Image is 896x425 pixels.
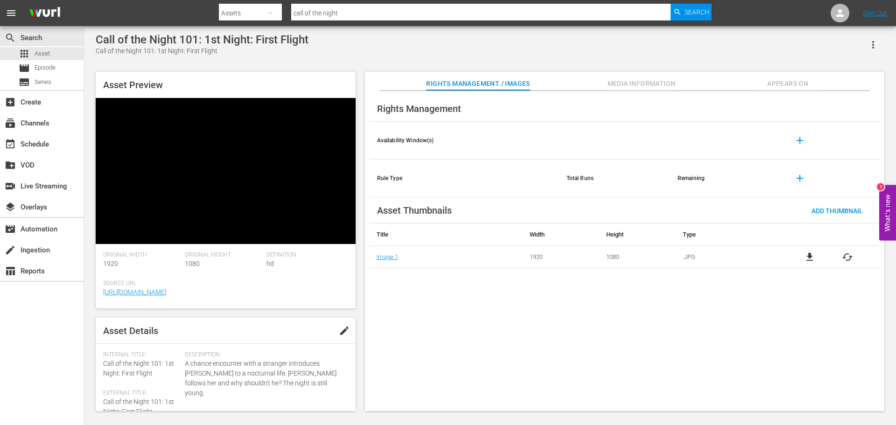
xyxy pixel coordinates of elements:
[96,33,308,46] div: Call of the Night 101: 1st Night: First Flight
[370,160,559,197] th: Rule Type
[103,260,118,267] span: 1920
[523,246,599,268] td: 1920
[370,223,523,246] th: Title
[5,202,16,213] span: Overlays
[670,160,781,197] th: Remaining
[6,7,17,19] span: menu
[103,79,163,91] span: Asset Preview
[19,77,30,88] span: Series
[339,325,350,336] span: edit
[103,280,343,287] span: Source Url
[5,181,16,192] span: Live Streaming
[794,135,805,146] span: add
[185,251,262,259] span: Original Height
[5,32,16,43] span: Search
[377,205,452,216] span: Asset Thumbnails
[377,253,398,260] a: Image 1
[863,9,887,17] a: Sign Out
[96,98,356,244] div: Video Player
[599,246,676,268] td: 1080
[607,78,677,90] span: Media Information
[103,360,174,377] span: Call of the Night 101: 1st Night: First Flight
[185,260,200,267] span: 1080
[804,207,870,215] span: Add Thumbnail
[19,63,30,74] span: Episode
[185,359,343,398] span: A chance encounter with a stranger introduces [PERSON_NAME] to a nocturnal life. [PERSON_NAME] fo...
[266,251,343,259] span: Definition
[599,223,676,246] th: Height
[103,251,180,259] span: Original Width
[333,320,356,342] button: edit
[804,202,870,219] button: Add Thumbnail
[96,46,308,56] div: Call of the Night 101: 1st Night: First Flight
[377,103,461,114] span: Rights Management
[676,223,778,246] th: Type
[35,49,50,58] span: Asset
[5,265,16,277] span: Reports
[370,122,559,160] th: Availability Window(s)
[103,288,166,296] a: [URL][DOMAIN_NAME]
[35,77,51,87] span: Series
[103,351,180,359] span: Internal Title:
[671,4,712,21] button: Search
[523,223,599,246] th: Width
[5,118,16,129] span: Channels
[5,244,16,256] span: Ingestion
[879,185,896,240] button: Open Feedback Widget
[842,251,853,263] button: cached
[685,4,709,21] span: Search
[5,139,16,150] span: Schedule
[185,351,343,359] span: Description:
[5,160,16,171] span: VOD
[22,2,67,24] img: ans4CAIJ8jUAAAAAAAAAAAAAAAAAAAAAAAAgQb4GAAAAAAAAAAAAAAAAAAAAAAAAJMjXAAAAAAAAAAAAAAAAAAAAAAAAgAT5G...
[753,78,823,90] span: Appears On
[19,48,30,59] span: apps
[35,63,56,72] span: Episode
[426,78,530,90] span: Rights Management / Images
[877,183,884,190] div: 1
[804,251,815,263] a: file_download
[789,167,811,189] button: add
[103,398,174,415] span: Call of the Night 101: 1st Night: First Flight
[103,325,158,336] span: Asset Details
[794,173,805,184] span: add
[103,390,180,397] span: External Title:
[559,160,670,197] th: Total Runs
[676,246,778,268] td: .JPG
[266,260,274,267] span: hd
[5,223,16,235] span: Automation
[789,129,811,152] button: add
[5,97,16,108] span: Create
